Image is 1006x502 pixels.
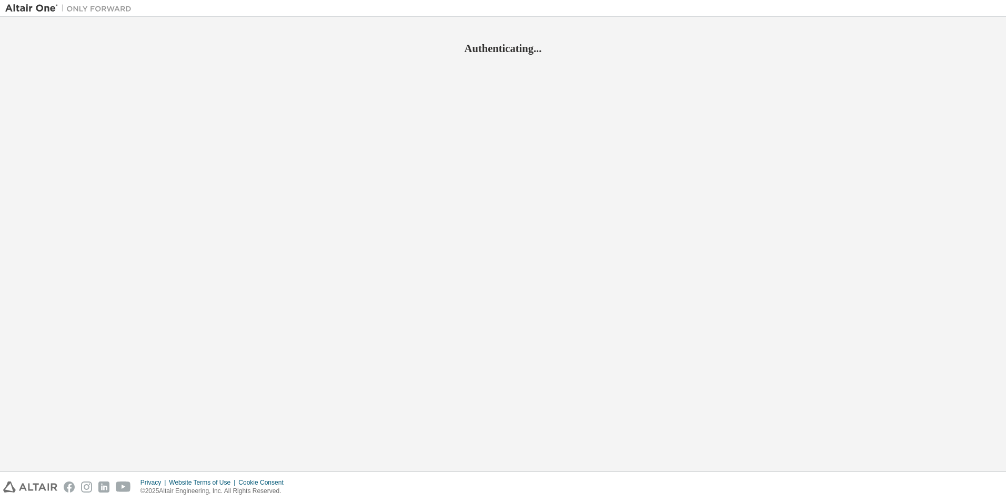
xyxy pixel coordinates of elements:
[3,481,57,493] img: altair_logo.svg
[116,481,131,493] img: youtube.svg
[140,487,290,496] p: © 2025 Altair Engineering, Inc. All Rights Reserved.
[5,42,1001,55] h2: Authenticating...
[81,481,92,493] img: instagram.svg
[64,481,75,493] img: facebook.svg
[140,478,169,487] div: Privacy
[98,481,109,493] img: linkedin.svg
[238,478,289,487] div: Cookie Consent
[5,3,137,14] img: Altair One
[169,478,238,487] div: Website Terms of Use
